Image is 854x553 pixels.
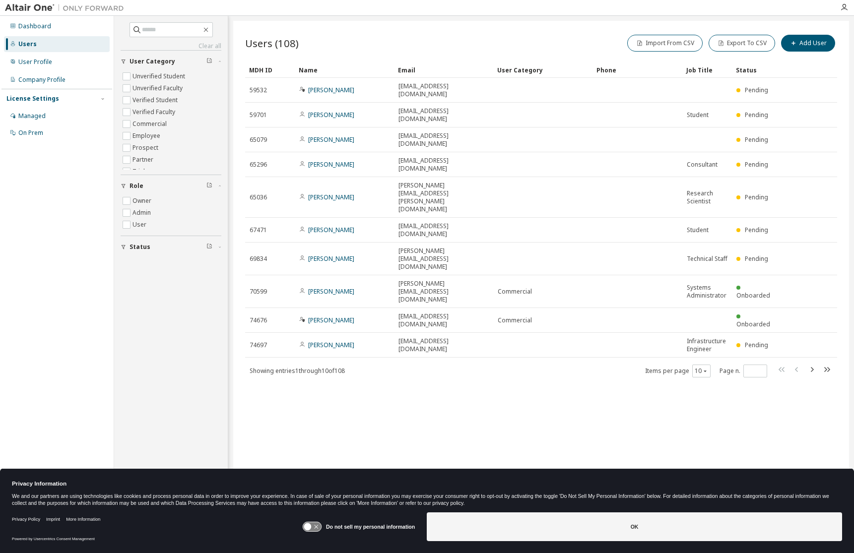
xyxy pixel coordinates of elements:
label: Trial [132,166,147,178]
a: [PERSON_NAME] [308,111,354,119]
div: License Settings [6,95,59,103]
span: Pending [745,111,768,119]
a: [PERSON_NAME] [308,226,354,234]
span: Onboarded [736,320,770,328]
span: Pending [745,193,768,201]
a: [PERSON_NAME] [308,287,354,296]
span: Systems Administrator [687,284,727,300]
a: Clear all [121,42,221,50]
span: [EMAIL_ADDRESS][DOMAIN_NAME] [398,82,489,98]
span: Pending [745,86,768,94]
button: Status [121,236,221,258]
button: Add User [781,35,835,52]
span: Pending [745,254,768,263]
div: Company Profile [18,76,66,84]
span: [EMAIL_ADDRESS][DOMAIN_NAME] [398,312,489,328]
span: Page n. [720,365,767,377]
span: [PERSON_NAME][EMAIL_ADDRESS][DOMAIN_NAME] [398,280,489,304]
div: Name [299,62,390,78]
span: [PERSON_NAME][EMAIL_ADDRESS][PERSON_NAME][DOMAIN_NAME] [398,182,489,213]
span: Student [687,226,709,234]
span: 67471 [250,226,267,234]
span: Clear filter [206,58,212,65]
span: 59701 [250,111,267,119]
span: Pending [745,226,768,234]
div: Job Title [686,62,728,78]
div: User Profile [18,58,52,66]
div: Phone [596,62,678,78]
span: Student [687,111,709,119]
a: [PERSON_NAME] [308,193,354,201]
img: Altair One [5,3,129,13]
span: 65079 [250,136,267,144]
button: Import From CSV [627,35,703,52]
span: [PERSON_NAME][EMAIL_ADDRESS][DOMAIN_NAME] [398,247,489,271]
div: MDH ID [249,62,291,78]
a: [PERSON_NAME] [308,135,354,144]
span: [EMAIL_ADDRESS][DOMAIN_NAME] [398,157,489,173]
span: 70599 [250,288,267,296]
span: Users (108) [245,36,299,50]
span: 69834 [250,255,267,263]
label: Commercial [132,118,169,130]
div: On Prem [18,129,43,137]
span: Pending [745,341,768,349]
div: Users [18,40,37,48]
span: Onboarded [736,291,770,300]
span: Pending [745,160,768,169]
a: [PERSON_NAME] [308,341,354,349]
span: 74697 [250,341,267,349]
label: Admin [132,207,153,219]
button: Export To CSV [709,35,775,52]
span: Clear filter [206,243,212,251]
span: Commercial [498,316,532,324]
span: 65036 [250,193,267,201]
div: Dashboard [18,22,51,30]
label: Owner [132,195,153,207]
div: Status [736,62,778,78]
span: Commercial [498,288,532,296]
span: [EMAIL_ADDRESS][DOMAIN_NAME] [398,132,489,148]
span: Items per page [645,365,711,377]
span: Research Scientist [687,189,727,205]
button: 10 [695,367,708,375]
label: Employee [132,130,162,142]
span: 74676 [250,316,267,324]
label: Partner [132,154,155,166]
label: Unverified Student [132,70,187,82]
span: Infrastructure Engineer [687,337,727,353]
button: Role [121,175,221,197]
a: [PERSON_NAME] [308,316,354,324]
a: [PERSON_NAME] [308,254,354,263]
span: Consultant [687,161,718,169]
span: Clear filter [206,182,212,190]
a: [PERSON_NAME] [308,86,354,94]
span: 59532 [250,86,267,94]
span: Showing entries 1 through 10 of 108 [250,367,345,375]
span: Pending [745,135,768,144]
label: Unverified Faculty [132,82,185,94]
span: User Category [130,58,175,65]
span: [EMAIL_ADDRESS][DOMAIN_NAME] [398,222,489,238]
span: [EMAIL_ADDRESS][DOMAIN_NAME] [398,337,489,353]
span: Status [130,243,150,251]
span: [EMAIL_ADDRESS][DOMAIN_NAME] [398,107,489,123]
button: User Category [121,51,221,72]
label: Prospect [132,142,160,154]
div: User Category [497,62,589,78]
label: Verified Student [132,94,180,106]
span: Technical Staff [687,255,727,263]
div: Managed [18,112,46,120]
label: Verified Faculty [132,106,177,118]
span: 65296 [250,161,267,169]
label: User [132,219,148,231]
div: Email [398,62,489,78]
a: [PERSON_NAME] [308,160,354,169]
span: Role [130,182,143,190]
